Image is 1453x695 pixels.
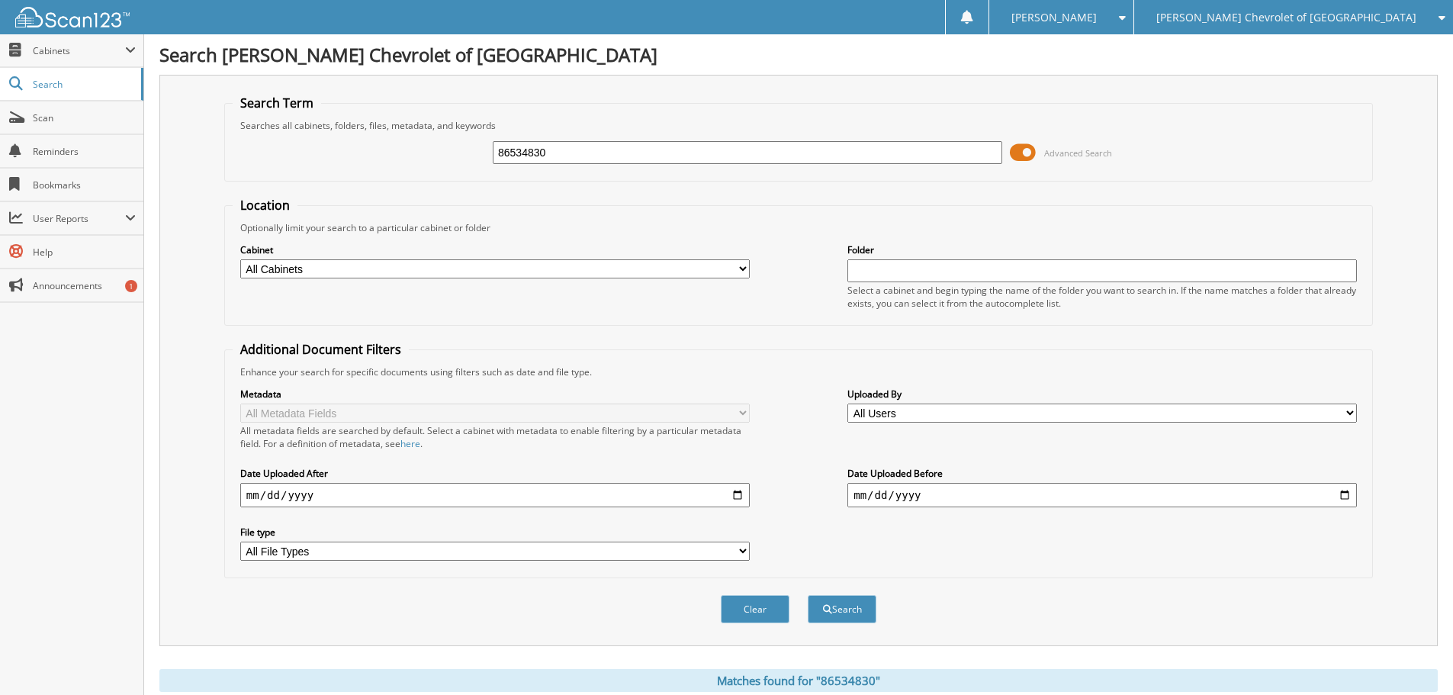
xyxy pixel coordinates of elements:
span: Bookmarks [33,179,136,191]
legend: Search Term [233,95,321,111]
label: Uploaded By [847,388,1357,401]
label: File type [240,526,750,539]
span: Reminders [33,145,136,158]
span: User Reports [33,212,125,225]
a: here [400,437,420,450]
label: Date Uploaded After [240,467,750,480]
span: Search [33,78,133,91]
legend: Additional Document Filters [233,341,409,358]
label: Metadata [240,388,750,401]
div: Optionally limit your search to a particular cabinet or folder [233,221,1365,234]
label: Cabinet [240,243,750,256]
span: Advanced Search [1044,147,1112,159]
label: Folder [847,243,1357,256]
button: Clear [721,595,789,623]
div: All metadata fields are searched by default. Select a cabinet with metadata to enable filtering b... [240,424,750,450]
legend: Location [233,197,297,214]
img: scan123-logo-white.svg [15,7,130,27]
span: Announcements [33,279,136,292]
div: 1 [125,280,137,292]
label: Date Uploaded Before [847,467,1357,480]
div: Enhance your search for specific documents using filters such as date and file type. [233,365,1365,378]
h1: Search [PERSON_NAME] Chevrolet of [GEOGRAPHIC_DATA] [159,42,1438,67]
span: Cabinets [33,44,125,57]
span: [PERSON_NAME] Chevrolet of [GEOGRAPHIC_DATA] [1156,13,1416,22]
span: Help [33,246,136,259]
input: end [847,483,1357,507]
input: start [240,483,750,507]
span: [PERSON_NAME] [1011,13,1097,22]
span: Scan [33,111,136,124]
div: Select a cabinet and begin typing the name of the folder you want to search in. If the name match... [847,284,1357,310]
button: Search [808,595,876,623]
div: Matches found for "86534830" [159,669,1438,692]
div: Searches all cabinets, folders, files, metadata, and keywords [233,119,1365,132]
